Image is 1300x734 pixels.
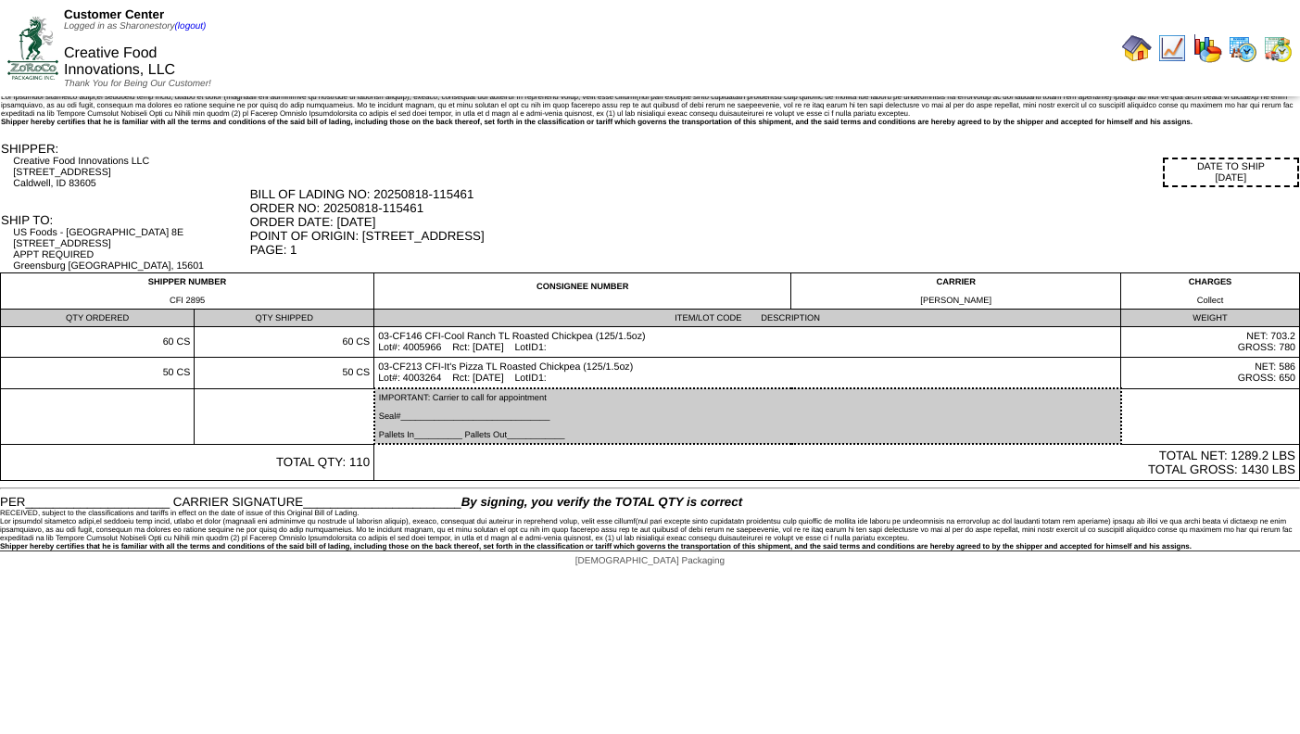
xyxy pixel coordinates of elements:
td: CHARGES [1121,273,1300,310]
td: SHIPPER NUMBER [1,273,374,310]
div: US Foods - [GEOGRAPHIC_DATA] 8E [STREET_ADDRESS] APPT REQUIRED Greensburg [GEOGRAPHIC_DATA], 15601 [13,227,247,272]
td: NET: 703.2 GROSS: 780 [1121,327,1300,358]
td: ITEM/LOT CODE DESCRIPTION [374,310,1121,327]
img: graph.gif [1193,33,1222,63]
img: home.gif [1122,33,1152,63]
td: 03-CF146 CFI-Cool Ranch TL Roasted Chickpea (125/1.5oz) Lot#: 4005966 Rct: [DATE] LotID1: [374,327,1121,358]
span: Creative Food Innovations, LLC [64,45,175,78]
span: Thank You for Being Our Customer! [64,79,211,89]
td: WEIGHT [1121,310,1300,327]
img: ZoRoCo_Logo(Green%26Foil)%20jpg.webp [7,17,58,79]
td: IMPORTANT: Carrier to call for appointment Seal#_______________________________ Pallets In_______... [374,388,1121,444]
td: CARRIER [791,273,1121,310]
img: calendarprod.gif [1228,33,1257,63]
td: 50 CS [195,358,374,389]
td: 60 CS [195,327,374,358]
span: By signing, you verify the TOTAL QTY is correct [461,495,742,509]
td: TOTAL QTY: 110 [1,444,374,481]
div: SHIPPER: [1,142,248,156]
div: Shipper hereby certifies that he is familiar with all the terms and conditions of the said bill o... [1,118,1299,126]
div: DATE TO SHIP [DATE] [1163,158,1299,187]
span: Logged in as Sharonestory [64,21,206,32]
img: calendarinout.gif [1263,33,1293,63]
td: 60 CS [1,327,195,358]
td: 50 CS [1,358,195,389]
div: SHIP TO: [1,213,248,227]
td: CONSIGNEE NUMBER [374,273,791,310]
td: QTY ORDERED [1,310,195,327]
td: NET: 586 GROSS: 650 [1121,358,1300,389]
div: CFI 2895 [5,296,370,305]
img: line_graph.gif [1157,33,1187,63]
div: BILL OF LADING NO: 20250818-115461 ORDER NO: 20250818-115461 ORDER DATE: [DATE] POINT OF ORIGIN: ... [250,187,1299,257]
td: 03-CF213 CFI-It's Pizza TL Roasted Chickpea (125/1.5oz) Lot#: 4003264 Rct: [DATE] LotID1: [374,358,1121,389]
div: Collect [1125,296,1295,305]
a: (logout) [175,21,207,32]
span: [DEMOGRAPHIC_DATA] Packaging [575,556,725,566]
td: QTY SHIPPED [195,310,374,327]
td: TOTAL NET: 1289.2 LBS TOTAL GROSS: 1430 LBS [374,444,1300,481]
div: [PERSON_NAME] [795,296,1117,305]
span: Customer Center [64,7,164,21]
div: Creative Food Innovations LLC [STREET_ADDRESS] Caldwell, ID 83605 [13,156,247,189]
